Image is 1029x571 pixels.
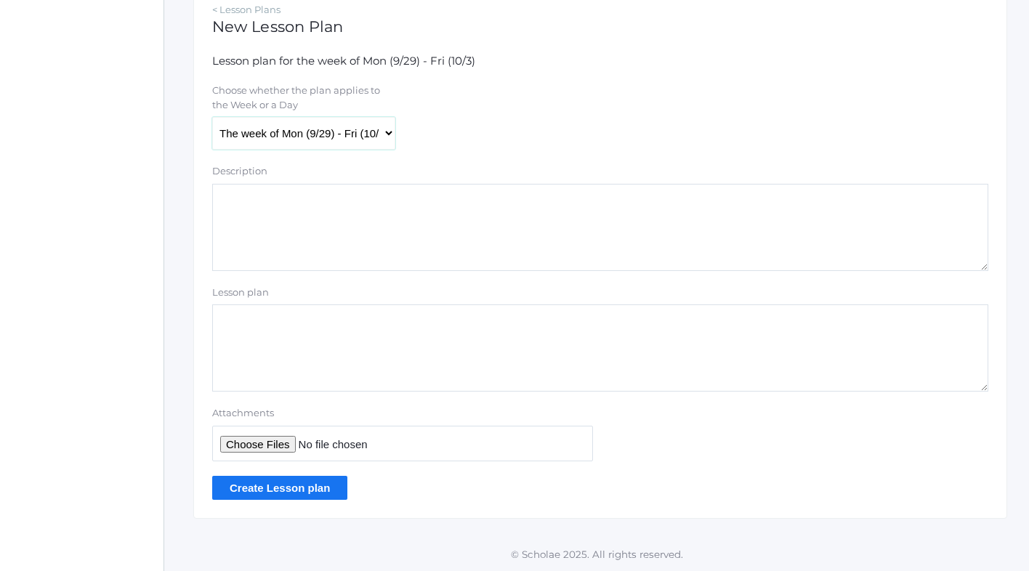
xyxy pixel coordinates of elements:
label: Lesson plan [212,285,269,300]
h1: New Lesson Plan [212,18,988,35]
label: Attachments [212,406,593,421]
label: Description [212,164,267,179]
p: © Scholae 2025. All rights reserved. [164,547,1029,562]
span: Lesson plan for the week of Mon (9/29) - Fri (10/3) [212,54,475,68]
a: < Lesson Plans [212,4,281,15]
input: Create Lesson plan [212,476,347,500]
label: Choose whether the plan applies to the Week or a Day [212,84,394,112]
